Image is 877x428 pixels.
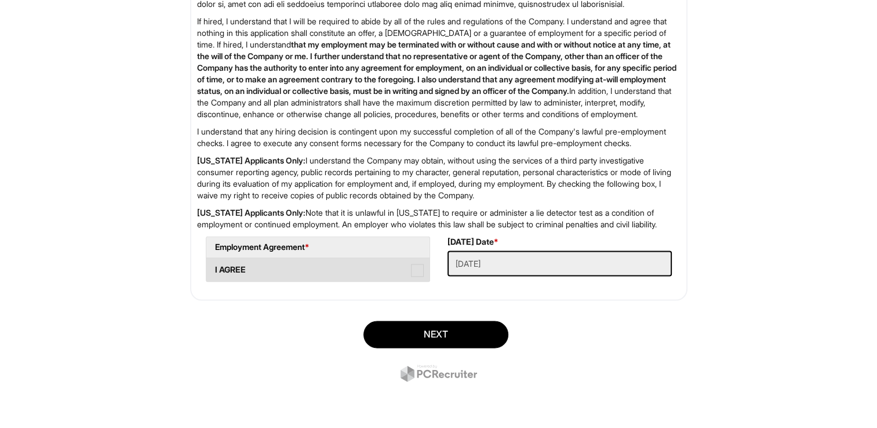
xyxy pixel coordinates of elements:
button: Next [363,321,508,348]
p: Note that it is unlawful in [US_STATE] to require or administer a lie detector test as a conditio... [197,207,681,230]
p: I understand the Company may obtain, without using the services of a third party investigative co... [197,155,681,201]
strong: [US_STATE] Applicants Only: [197,155,305,165]
strong: [US_STATE] Applicants Only: [197,208,305,217]
label: [DATE] Date [447,236,498,248]
strong: that my employment may be terminated with or without cause and with or without notice at any time... [197,39,676,96]
p: If hired, I understand that I will be required to abide by all of the rules and regulations of th... [197,16,681,120]
p: I understand that any hiring decision is contingent upon my successful completion of all of the C... [197,126,681,149]
input: Today's Date [447,251,672,276]
h5: Employment Agreement [215,242,421,251]
label: I AGREE [206,258,430,281]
